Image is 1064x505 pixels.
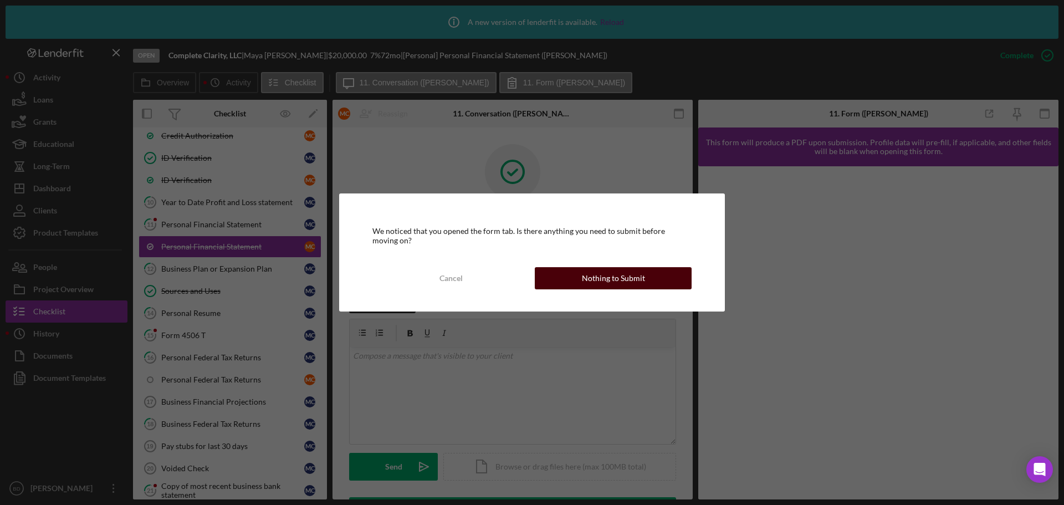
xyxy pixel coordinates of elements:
div: Open Intercom Messenger [1026,456,1053,483]
button: Nothing to Submit [535,267,692,289]
button: Cancel [372,267,529,289]
div: Nothing to Submit [582,267,645,289]
div: Cancel [439,267,463,289]
div: We noticed that you opened the form tab. Is there anything you need to submit before moving on? [372,227,692,244]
